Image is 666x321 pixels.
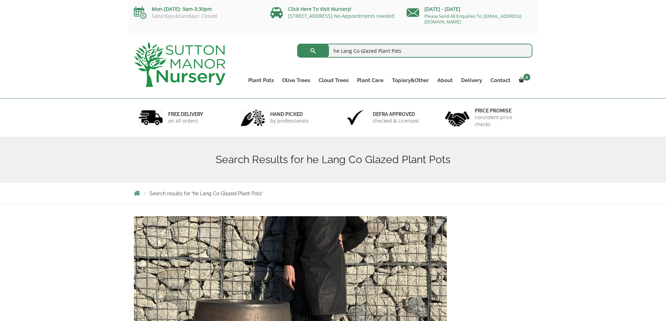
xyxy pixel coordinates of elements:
[297,44,532,58] input: Search...
[134,287,447,294] a: The Lang Co Glazed Golden Bronze Plant Pots
[134,153,532,166] h1: Search Results for he Lang Co Glazed Plant Pots
[475,108,528,114] h6: Price promise
[445,107,470,128] img: 4.jpg
[388,75,433,85] a: Topiary&Other
[134,42,225,87] img: logo
[288,13,394,19] a: [STREET_ADDRESS] No Appointments needed
[407,5,532,13] p: [DATE] - [DATE]
[270,111,309,117] h6: hand picked
[168,111,203,117] h6: FREE DELIVERY
[486,75,515,85] a: Contact
[278,75,314,85] a: Olive Trees
[241,109,265,126] img: 2.jpg
[475,114,528,128] p: consistent price checks
[433,75,457,85] a: About
[523,74,530,81] span: 0
[373,111,419,117] h6: Defra approved
[353,75,388,85] a: Plant Care
[150,191,263,196] span: Search results for “he Lang Co Glazed Plant Pots”
[138,109,163,126] img: 1.jpg
[424,13,521,25] a: Please Send All Enquiries To: [EMAIL_ADDRESS][DOMAIN_NAME]
[270,117,309,124] p: by professionals
[515,75,532,85] a: 0
[244,75,278,85] a: Plant Pots
[288,6,351,12] a: Click Here To Visit Nursery!
[134,190,532,196] nav: Breadcrumbs
[168,117,203,124] p: on all orders
[457,75,486,85] a: Delivery
[373,117,419,124] p: checked & Licensed
[343,109,367,126] img: 3.jpg
[314,75,353,85] a: Cloud Trees
[134,5,260,13] p: Mon-[DATE]: 9am-3:30pm
[134,13,260,19] p: Saturdays&Sundays: Closed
